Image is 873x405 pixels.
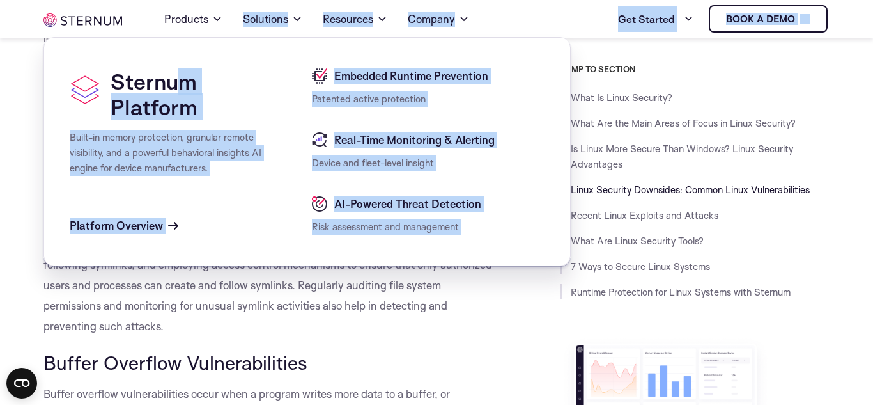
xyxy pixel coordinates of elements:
a: Real-Time Monitoring & Alerting [312,132,545,148]
a: Solutions [243,1,302,37]
span: Buffer Overflow Vulnerabilities [43,351,307,374]
img: sternum iot [800,14,810,24]
a: What Are Linux Security Tools? [571,235,704,247]
span: Risk assessment and management [312,221,459,233]
img: sternum iot [43,13,122,27]
span: Embedded Runtime Prevention [331,68,488,84]
span: Patented active protection [312,93,426,105]
a: Recent Linux Exploits and Attacks [571,209,718,221]
a: Linux Security Downsides: Common Linux Vulnerabilities [571,184,810,196]
a: Platform Overview [70,218,178,234]
a: Embedded Runtime Prevention [312,68,545,84]
span: Device and fleet-level insight [312,157,434,169]
button: Open CMP widget [6,368,37,399]
a: What Is Linux Security? [571,91,672,104]
span: Sternum Platform [111,68,197,120]
a: What Are the Main Areas of Focus in Linux Security? [571,117,796,129]
a: Company [408,1,469,37]
span: Platform Overview [70,218,163,234]
a: Products [164,1,222,37]
span: Built-in memory protection, granular remote visibility, and a powerful behavioral insights AI eng... [70,131,261,174]
a: Runtime Protection for Linux Systems with Sternum [571,286,791,298]
span: AI-Powered Threat Detection [331,196,481,212]
a: Get Started [618,6,693,32]
a: Resources [323,1,387,37]
h3: JUMP TO SECTION [560,64,830,74]
a: AI-Powered Threat Detection [312,196,545,212]
span: flag when opening files to prevent following symlinks, and employing access control mechanisms to... [43,237,492,333]
a: Is Linux More Secure Than Windows? Linux Security Advantages [571,143,793,170]
a: 7 Ways to Secure Linux Systems [571,260,710,273]
a: Book a demo [709,5,828,33]
span: Real-Time Monitoring & Alerting [331,132,495,148]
